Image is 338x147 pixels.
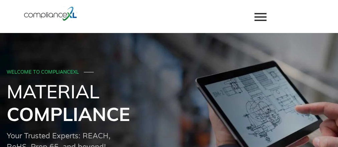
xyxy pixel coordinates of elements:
[7,70,330,75] div: WELCOME TO COMPLIANCEXL
[84,69,94,75] span: ───
[7,102,130,126] span: Compliance
[24,6,77,21] img: logo-one.svg
[7,80,331,125] h1: Material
